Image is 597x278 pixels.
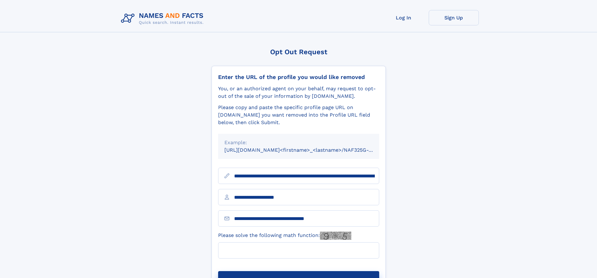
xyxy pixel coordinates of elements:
div: Please copy and paste the specific profile page URL on [DOMAIN_NAME] you want removed into the Pr... [218,104,379,126]
a: Log In [379,10,429,25]
a: Sign Up [429,10,479,25]
div: You, or an authorized agent on your behalf, may request to opt-out of the sale of your informatio... [218,85,379,100]
div: Example: [224,139,373,146]
label: Please solve the following math function: [218,232,351,240]
img: Logo Names and Facts [118,10,209,27]
small: [URL][DOMAIN_NAME]<firstname>_<lastname>/NAF325G-xxxxxxxx [224,147,391,153]
div: Opt Out Request [212,48,386,56]
div: Enter the URL of the profile you would like removed [218,74,379,81]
